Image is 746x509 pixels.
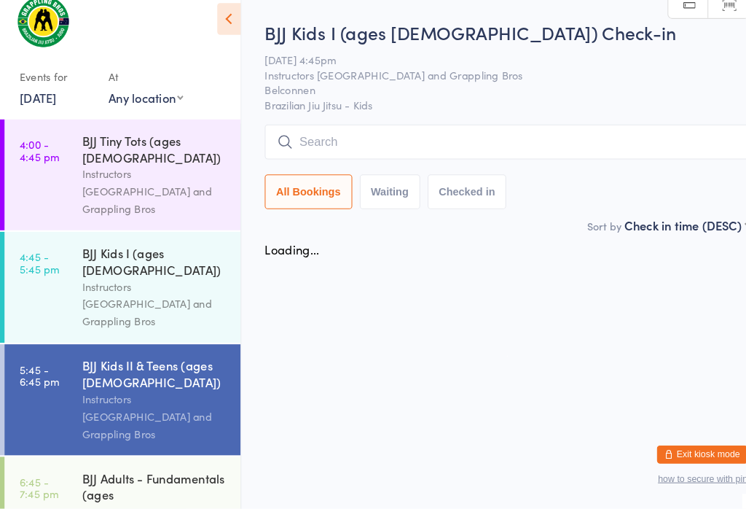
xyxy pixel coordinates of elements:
[4,350,232,457] a: 5:45 -6:45 pmBJJ Kids II & Teens (ages [DEMOGRAPHIC_DATA])Instructors [GEOGRAPHIC_DATA] and Grapp...
[79,471,220,507] div: BJJ Adults - Fundamentals (ages [DEMOGRAPHIC_DATA]+)
[256,36,723,61] h2: BJJ Kids I (ages [DEMOGRAPHIC_DATA]) Check-in
[256,138,723,171] input: Search
[79,362,220,395] div: BJJ Kids II & Teens (ages [DEMOGRAPHIC_DATA])
[19,79,90,104] div: Events for
[105,79,177,104] div: At
[4,133,232,240] a: 4:00 -4:45 pmBJJ Tiny Tots (ages [DEMOGRAPHIC_DATA])Instructors [GEOGRAPHIC_DATA] and Grappling Bros
[79,145,220,177] div: BJJ Tiny Tots (ages [DEMOGRAPHIC_DATA])
[105,104,177,120] div: Any location
[256,68,701,82] span: [DATE] 4:45pm
[79,286,220,336] div: Instructors [GEOGRAPHIC_DATA] and Grappling Bros
[635,475,722,485] button: how to secure with pin
[567,228,600,243] label: Sort by
[79,177,220,228] div: Instructors [GEOGRAPHIC_DATA] and Grappling Bros
[348,186,406,219] button: Waiting
[4,241,232,349] a: 4:45 -5:45 pmBJJ Kids I (ages [DEMOGRAPHIC_DATA])Instructors [GEOGRAPHIC_DATA] and Grappling Bros
[256,186,340,219] button: All Bookings
[603,227,723,243] div: Check in time (DESC)
[413,186,490,219] button: Checked in
[635,448,722,465] button: Exit kiosk mode
[19,260,58,283] time: 4:45 - 5:45 pm
[256,97,701,112] span: Belconnen
[256,112,723,126] span: Brazilian Jiu Jitsu - Kids
[19,477,57,500] time: 6:45 - 7:45 pm
[19,151,58,174] time: 4:00 - 4:45 pm
[256,250,308,266] div: Loading...
[79,395,220,445] div: Instructors [GEOGRAPHIC_DATA] and Grappling Bros
[19,368,58,392] time: 5:45 - 6:45 pm
[79,254,220,286] div: BJJ Kids I (ages [DEMOGRAPHIC_DATA])
[19,104,55,120] a: [DATE]
[15,11,69,65] img: Grappling Bros Belconnen
[256,82,701,97] span: Instructors [GEOGRAPHIC_DATA] and Grappling Bros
